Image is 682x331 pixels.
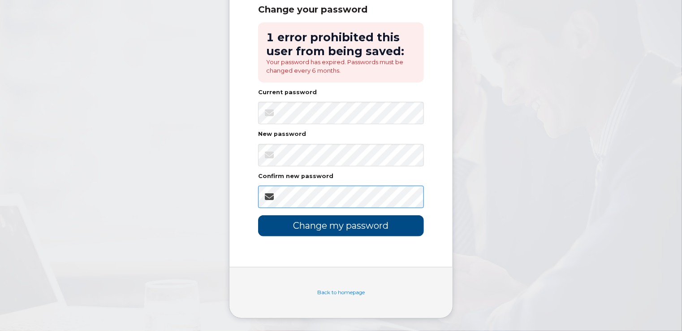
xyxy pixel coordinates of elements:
div: Change your password [258,4,424,15]
li: Your password has expired. Passwords must be changed every 6 months. [266,58,416,74]
label: New password [258,131,306,137]
h2: 1 error prohibited this user from being saved: [266,30,416,58]
label: Current password [258,90,317,96]
input: Change my password [258,215,424,236]
label: Confirm new password [258,174,333,179]
a: Back to homepage [317,289,365,296]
